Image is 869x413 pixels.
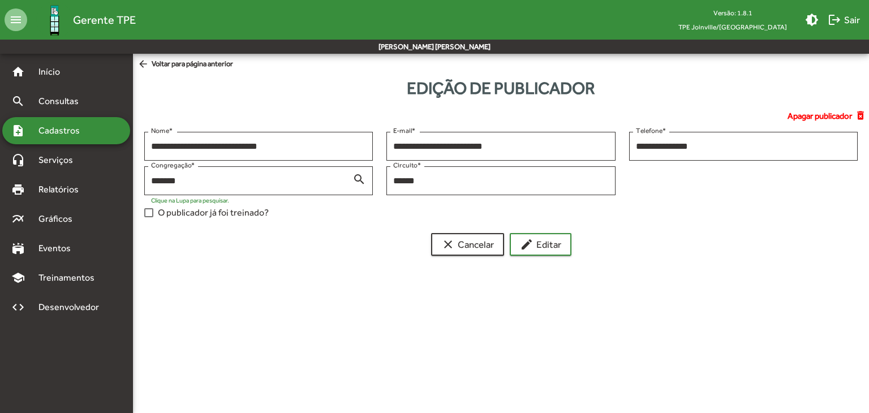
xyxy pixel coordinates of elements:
[11,65,25,79] mat-icon: home
[11,212,25,226] mat-icon: multiline_chart
[11,183,25,196] mat-icon: print
[520,234,561,255] span: Editar
[32,212,88,226] span: Gráficos
[32,153,88,167] span: Serviços
[32,124,94,137] span: Cadastros
[11,153,25,167] mat-icon: headset_mic
[158,206,269,220] span: O publicador já foi treinado?
[352,172,366,186] mat-icon: search
[441,234,494,255] span: Cancelar
[11,271,25,285] mat-icon: school
[151,197,229,204] mat-hint: Clique na Lupa para pesquisar.
[27,2,136,38] a: Gerente TPE
[5,8,27,31] mat-icon: menu
[32,242,86,255] span: Eventos
[137,58,233,71] span: Voltar para página anterior
[73,11,136,29] span: Gerente TPE
[32,65,76,79] span: Início
[36,2,73,38] img: Logo
[11,242,25,255] mat-icon: stadium
[669,20,796,34] span: TPE Joinville/[GEOGRAPHIC_DATA]
[805,13,819,27] mat-icon: brightness_medium
[137,58,152,71] mat-icon: arrow_back
[11,94,25,108] mat-icon: search
[11,124,25,137] mat-icon: note_add
[788,110,852,123] span: Apagar publicador
[828,10,860,30] span: Sair
[431,233,504,256] button: Cancelar
[828,13,841,27] mat-icon: logout
[520,238,534,251] mat-icon: edit
[823,10,864,30] button: Sair
[510,233,571,256] button: Editar
[32,183,93,196] span: Relatórios
[855,110,869,122] mat-icon: delete_forever
[441,238,455,251] mat-icon: clear
[669,6,796,20] div: Versão: 1.8.1
[32,94,93,108] span: Consultas
[32,271,108,285] span: Treinamentos
[133,75,869,101] div: Edição de publicador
